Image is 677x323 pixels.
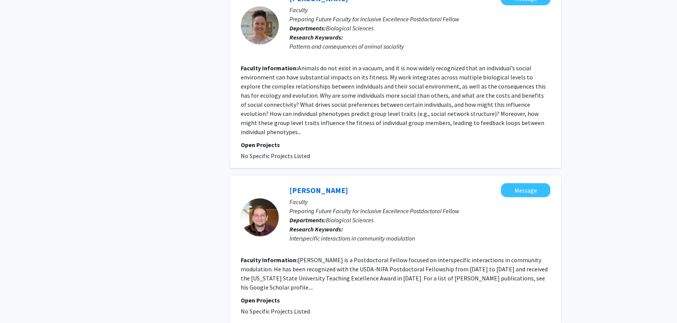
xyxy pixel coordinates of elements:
p: Open Projects [241,140,550,149]
b: Departments: [289,24,326,32]
b: Departments: [289,216,326,224]
p: Preparing Future Faculty for Inclusive Excellence Postdoctoral Fellow [289,14,550,24]
p: Open Projects [241,296,550,305]
b: Faculty Information: [241,256,298,264]
p: Faculty [289,197,550,206]
button: Message Justin Van Goor [501,183,550,197]
div: Patterns and consequences of animal sociality [289,42,550,51]
span: No Specific Projects Listed [241,307,310,315]
p: Preparing Future Faculty for Inclusive Excellence Postdoctoral Fellow [289,206,550,215]
fg-read-more: [PERSON_NAME] is a Postdoctoral Fellow focused on interspecific interactions in community modulat... [241,256,548,291]
span: Biological Sciences [326,216,373,224]
b: Research Keywords: [289,225,343,233]
div: Interspecific interactions in community modulation [289,234,550,243]
span: Biological Sciences [326,24,373,32]
b: Faculty Information: [241,64,298,72]
span: No Specific Projects Listed [241,152,310,160]
a: [PERSON_NAME] [289,185,348,195]
iframe: Chat [6,289,32,317]
b: Research Keywords: [289,33,343,41]
p: Faculty [289,5,550,14]
fg-read-more: Animals do not exist in a vacuum, and it is now widely recognized that an individual’s social env... [241,64,546,136]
